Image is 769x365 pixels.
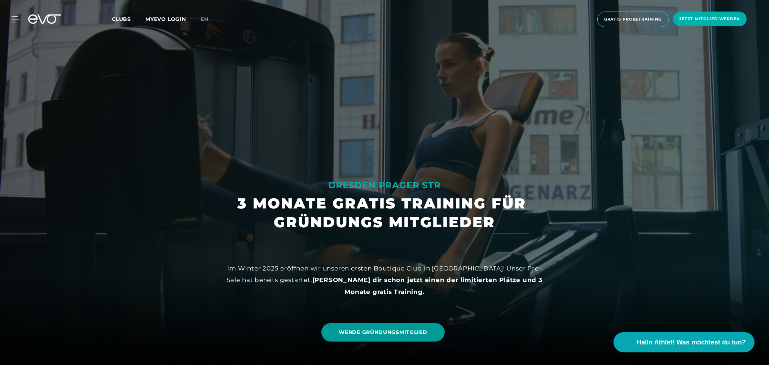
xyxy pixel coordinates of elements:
a: MYEVO LOGIN [145,16,186,22]
a: Gratis Probetraining [595,12,671,27]
div: DRESDEN PRAGER STR [237,180,532,191]
a: Clubs [112,16,145,22]
span: Gratis Probetraining [604,16,662,22]
span: en [201,16,208,22]
button: Hallo Athlet! Was möchtest du tun? [614,332,755,352]
strong: [PERSON_NAME] dir schon jetzt einen der limitierten Plätze und 3 Monate gratis Training. [312,276,542,295]
a: WERDE GRÜNDUNGSMITGLIED [321,323,444,342]
h1: 3 MONATE GRATIS TRAINING FÜR GRÜNDUNGS MITGLIEDER [237,194,532,232]
div: Im Winter 2025 eröffnen wir unseren ersten Boutique Club in [GEOGRAPHIC_DATA]! Unser Pre-Sale hat... [222,263,547,298]
span: Jetzt Mitglied werden [680,16,740,22]
span: Hallo Athlet! Was möchtest du tun? [637,338,746,347]
a: Jetzt Mitglied werden [671,12,749,27]
span: Clubs [112,16,131,22]
span: WERDE GRÜNDUNGSMITGLIED [339,329,427,336]
a: en [201,15,217,23]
